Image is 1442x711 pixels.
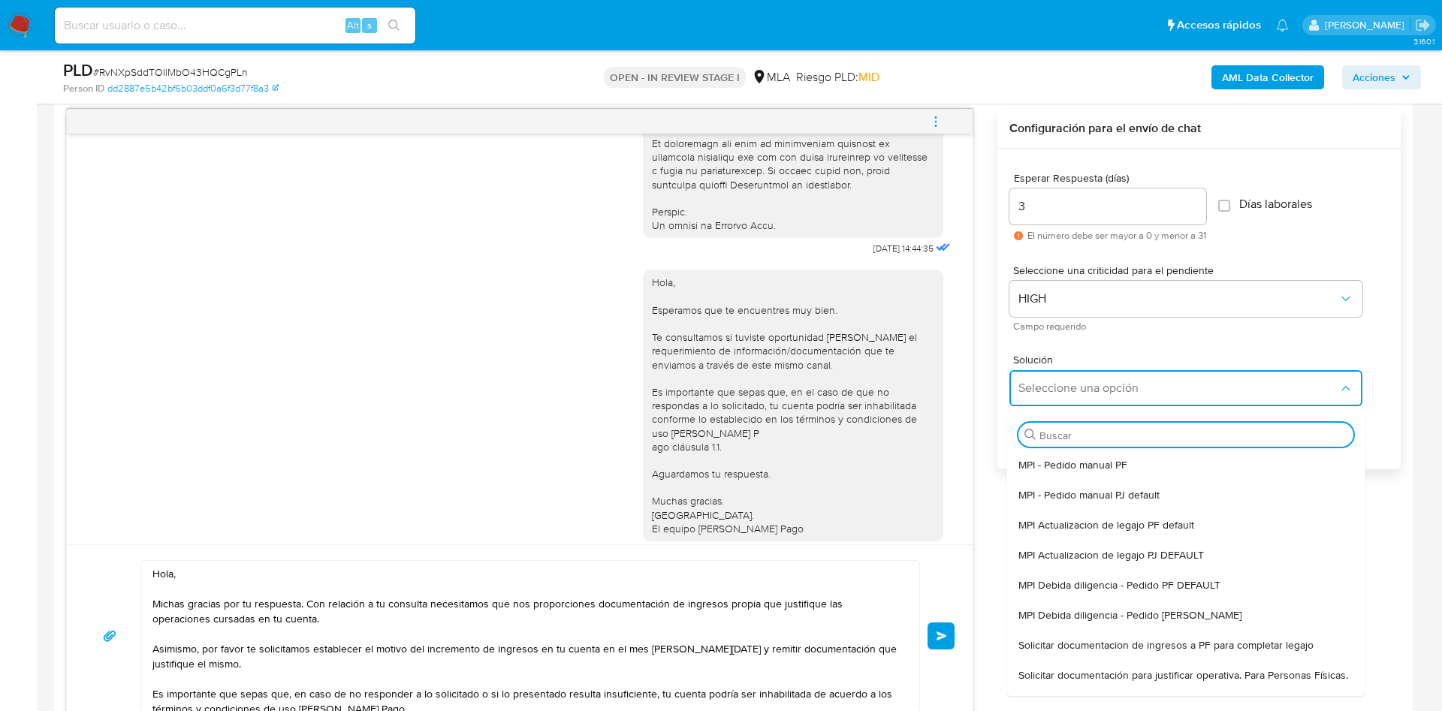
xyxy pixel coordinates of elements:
[1276,19,1289,32] a: Notificaciones
[752,69,790,86] div: MLA
[63,58,93,82] b: PLD
[1211,65,1324,89] button: AML Data Collector
[1013,323,1366,330] span: Campo requerido
[928,622,955,649] button: Enviar
[873,243,934,255] span: [DATE] 14:44:35
[1018,548,1204,562] span: MPI Actualizacion de legajo PJ DEFAULT
[1018,458,1127,471] span: MPI - Pedido manual PF
[1039,429,1347,442] input: Buscar
[379,15,409,36] button: search-icon
[796,69,879,86] span: Riesgo PLD:
[1027,230,1206,241] span: El número debe ser mayor a 0 y menor a 31
[1018,488,1160,502] span: MPI - Pedido manual PJ default
[1342,65,1421,89] button: Acciones
[1009,281,1362,317] button: HIGH
[1218,200,1230,212] input: Días laborales
[1018,668,1348,682] span: Solicitar documentación para justificar operativa. Para Personas Físicas.
[1013,354,1366,365] span: Solución
[652,276,934,535] div: Hola, Esperamos que te encuentres muy bien. Te consultamos si tuviste oportunidad [PERSON_NAME] e...
[1009,197,1206,216] input: days_to_wait
[1018,381,1338,396] span: Seleccione una opción
[1353,65,1395,89] span: Acciones
[1018,608,1241,622] span: MPI Debida diligencia - Pedido [PERSON_NAME]
[107,82,279,95] a: dd2887e5b42bf6b03ddf0a6f3d77f8a3
[63,82,104,95] b: Person ID
[1009,370,1362,406] button: Seleccione una opción
[1014,173,1211,184] span: Esperar Respuesta (días)
[1013,265,1366,276] span: Seleccione una criticidad para el pendiente
[604,67,746,88] p: OPEN - IN REVIEW STAGE I
[55,16,415,35] input: Buscar usuario o caso...
[152,561,900,711] textarea: Hola, Michas gracias por tu respuesta. Con relación a tu consulta necesitamos que nos proporcione...
[1325,18,1410,32] p: mariaeugenia.sanchez@mercadolibre.com
[367,18,372,32] span: s
[93,65,248,80] span: # RvNXpSddTOIlMbO43HQCgPLn
[911,104,961,140] button: menu-action
[1415,17,1431,33] a: Salir
[1239,197,1312,212] span: Días laborales
[1222,65,1314,89] b: AML Data Collector
[1006,450,1365,696] ul: Solución
[347,18,359,32] span: Alt
[1018,518,1194,532] span: MPI Actualizacion de legajo PF default
[1018,638,1314,652] span: Solicitar documentacion de ingresos a PF para completar legajo
[937,631,947,640] span: Enviar
[1018,578,1220,592] span: MPI Debida diligencia - Pedido PF DEFAULT
[1009,121,1389,136] h3: Configuración para el envío de chat
[858,68,879,86] span: MID
[1018,291,1338,306] span: HIGH
[1177,17,1261,33] span: Accesos rápidos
